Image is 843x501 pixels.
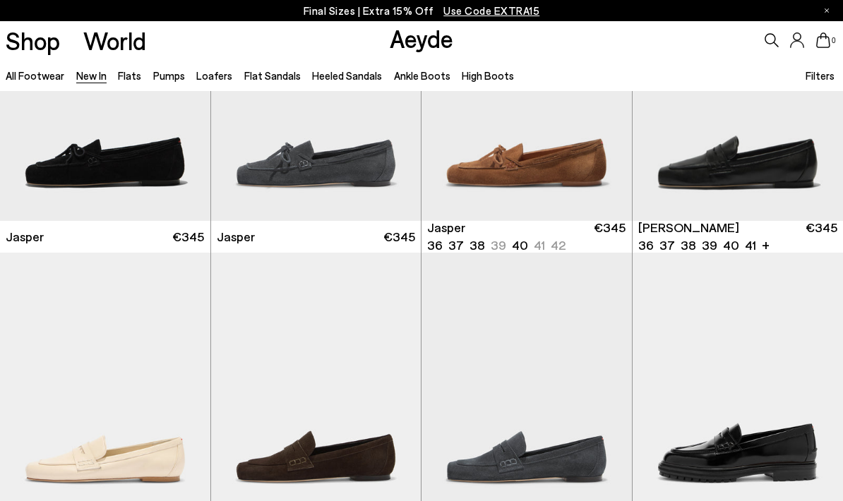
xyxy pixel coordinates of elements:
a: New In [76,69,107,82]
a: Pumps [153,69,185,82]
li: 36 [427,236,443,254]
span: [PERSON_NAME] [638,219,739,236]
li: 36 [638,236,654,254]
a: Jasper €345 [211,221,421,253]
li: 39 [702,236,717,254]
span: €345 [806,219,837,254]
span: €345 [383,228,415,246]
a: Loafers [196,69,232,82]
a: Flat Sandals [244,69,301,82]
li: 38 [681,236,696,254]
a: Heeled Sandals [312,69,382,82]
a: World [83,28,146,53]
span: 0 [830,37,837,44]
span: Navigate to /collections/ss25-final-sizes [443,4,539,17]
li: 37 [659,236,675,254]
li: 37 [448,236,464,254]
span: Jasper [427,219,465,236]
ul: variant [427,236,546,254]
li: 40 [723,236,739,254]
a: All Footwear [6,69,64,82]
p: Final Sizes | Extra 15% Off [304,2,540,20]
li: 38 [470,236,485,254]
span: Jasper [217,228,255,246]
a: Ankle Boots [394,69,450,82]
span: Filters [806,69,835,82]
a: Aeyde [390,23,453,53]
li: 40 [512,236,528,254]
a: 0 [816,32,830,48]
a: Jasper 36 37 38 39 40 41 42 €345 [421,221,632,253]
a: Flats [118,69,141,82]
li: 41 [745,236,756,254]
a: High Boots [462,69,514,82]
span: €345 [594,219,626,254]
span: €345 [172,228,204,246]
a: Shop [6,28,60,53]
li: + [762,235,770,254]
span: Jasper [6,228,44,246]
ul: variant [638,236,758,254]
